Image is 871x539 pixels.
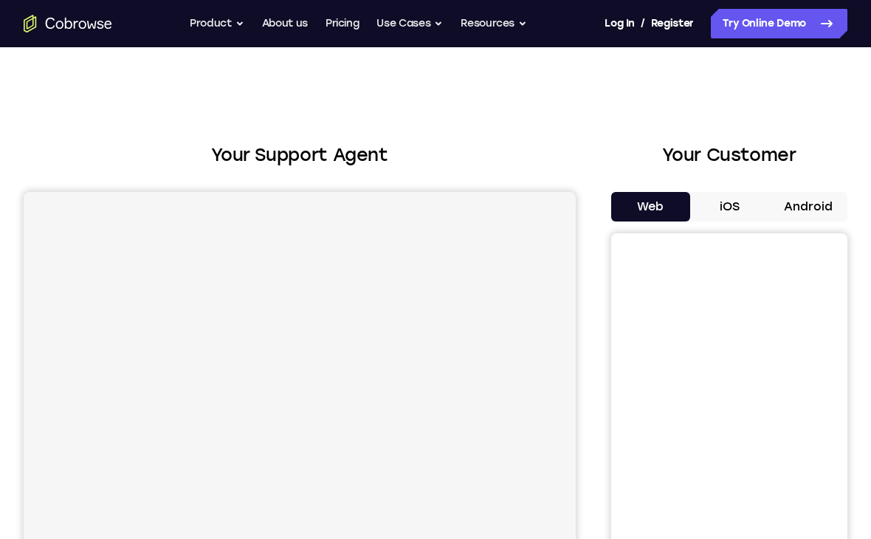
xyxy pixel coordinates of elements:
h2: Your Customer [611,142,847,168]
a: About us [262,9,308,38]
a: Register [651,9,694,38]
button: Product [190,9,244,38]
button: iOS [690,192,769,222]
button: Web [611,192,690,222]
span: / [641,15,645,32]
a: Go to the home page [24,15,112,32]
button: Use Cases [376,9,443,38]
button: Android [768,192,847,222]
button: Resources [461,9,527,38]
h2: Your Support Agent [24,142,576,168]
a: Try Online Demo [711,9,847,38]
a: Pricing [326,9,359,38]
a: Log In [605,9,634,38]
